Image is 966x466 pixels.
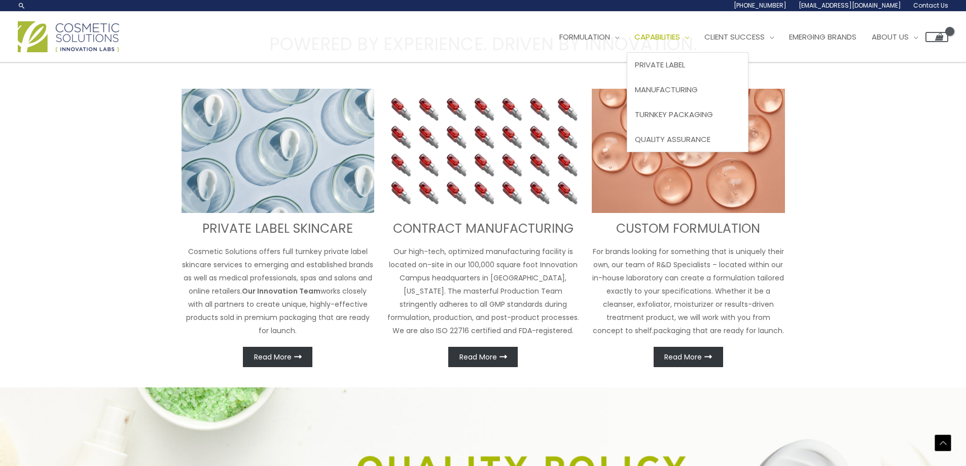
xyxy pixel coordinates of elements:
span: [EMAIL_ADDRESS][DOMAIN_NAME] [799,1,901,10]
a: Quality Assurance [627,127,748,152]
span: Formulation [559,31,610,42]
h3: CUSTOM FORMULATION [592,221,785,237]
p: For brands looking for something that is uniquely their own, our team of R&D Specialists – locate... [592,245,785,337]
a: Read More [654,347,723,367]
a: Client Success [697,22,781,52]
a: About Us [864,22,925,52]
a: View Shopping Cart, empty [925,32,948,42]
a: Capabilities [627,22,697,52]
a: Read More [243,347,312,367]
span: Emerging Brands [789,31,856,42]
span: Contact Us [913,1,948,10]
nav: Site Navigation [544,22,948,52]
span: [PHONE_NUMBER] [734,1,786,10]
a: Read More [448,347,518,367]
span: Read More [254,353,292,361]
img: Custom Formulation [592,89,785,213]
h3: CONTRACT MANUFACTURING [386,221,580,237]
a: Search icon link [18,2,26,10]
a: Formulation [552,22,627,52]
img: Cosmetic Solutions Logo [18,21,119,52]
span: Read More [664,353,702,361]
span: Client Success [704,31,765,42]
a: Turnkey Packaging [627,102,748,127]
strong: Our Innovation Team [242,286,320,296]
span: Private Label [635,59,685,70]
span: Turnkey Packaging [635,109,713,120]
img: Contract Manufacturing [386,89,580,213]
span: Capabilities [634,31,680,42]
a: Manufacturing [627,78,748,102]
h3: PRIVATE LABEL SKINCARE [182,221,375,237]
span: About Us [872,31,909,42]
span: Read More [459,353,497,361]
a: Private Label [627,53,748,78]
a: Emerging Brands [781,22,864,52]
p: Our high-tech, optimized manufacturing facility is located on-site in our 100,000 square foot Inn... [386,245,580,337]
img: turnkey private label skincare [182,89,375,213]
span: Manufacturing [635,84,698,95]
span: Quality Assurance [635,134,710,145]
p: Cosmetic Solutions offers full turnkey private label skincare services to emerging and establishe... [182,245,375,337]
